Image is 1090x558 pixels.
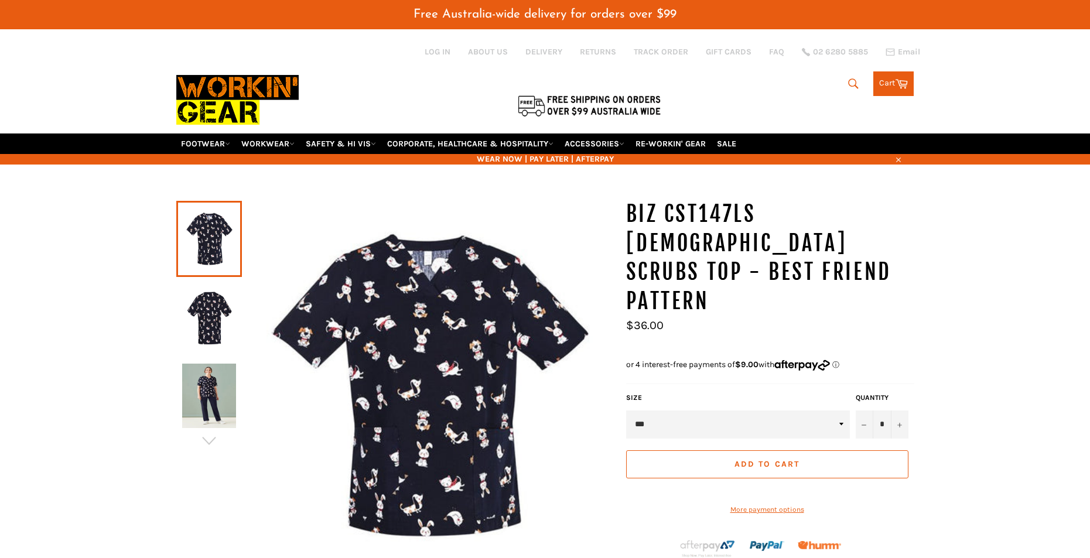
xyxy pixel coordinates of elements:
[182,364,236,428] img: BIZ CST147LS Ladies Scrubs Top - Best Friend Pattern - Workin' Gear
[580,46,616,57] a: RETURNS
[626,200,914,316] h1: BIZ CST147LS [DEMOGRAPHIC_DATA] Scrubs Top - Best Friend Pattern
[626,319,664,332] span: $36.00
[856,410,873,439] button: Reduce item quantity by one
[516,93,662,118] img: Flat $9.95 shipping Australia wide
[626,505,908,515] a: More payment options
[176,133,235,154] a: FOOTWEAR
[898,48,920,56] span: Email
[414,8,676,20] span: Free Australia-wide delivery for orders over $99
[382,133,558,154] a: CORPORATE, HEALTHCARE & HOSPITALITY
[560,133,629,154] a: ACCESSORIES
[886,47,920,57] a: Email
[525,46,562,57] a: DELIVERY
[237,133,299,154] a: WORKWEAR
[802,48,868,56] a: 02 6280 5885
[626,450,908,478] button: Add to Cart
[631,133,710,154] a: RE-WORKIN' GEAR
[734,459,799,469] span: Add to Cart
[626,393,850,403] label: Size
[712,133,741,154] a: SALE
[301,133,381,154] a: SAFETY & HI VIS
[468,46,508,57] a: ABOUT US
[425,47,450,57] a: Log in
[176,153,914,165] span: WEAR NOW | PAY LATER | AFTERPAY
[891,410,908,439] button: Increase item quantity by one
[873,71,914,96] a: Cart
[798,541,841,550] img: Humm_core_logo_RGB-01_300x60px_small_195d8312-4386-4de7-b182-0ef9b6303a37.png
[182,285,236,350] img: BIZ CST147LS Ladies Scrubs Top - Best Friend Pattern
[706,46,751,57] a: GIFT CARDS
[856,393,908,403] label: Quantity
[813,48,868,56] span: 02 6280 5885
[769,46,784,57] a: FAQ
[176,67,299,133] img: Workin Gear leaders in Workwear, Safety Boots, PPE, Uniforms. Australia's No.1 in Workwear
[634,46,688,57] a: TRACK ORDER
